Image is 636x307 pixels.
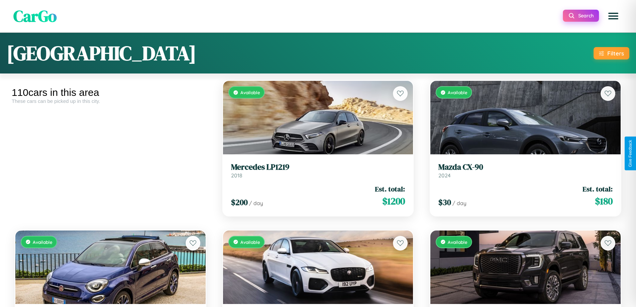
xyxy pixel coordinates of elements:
div: 110 cars in this area [12,87,209,98]
a: Mercedes LP12192018 [231,162,405,179]
span: 2018 [231,172,242,179]
span: Est. total: [583,184,613,194]
span: Available [448,90,467,95]
span: Available [240,90,260,95]
div: These cars can be picked up in this city. [12,98,209,104]
span: Est. total: [375,184,405,194]
div: Filters [607,50,624,57]
span: CarGo [13,5,57,27]
h3: Mercedes LP1219 [231,162,405,172]
h1: [GEOGRAPHIC_DATA] [7,39,196,67]
span: $ 180 [595,194,613,208]
h3: Mazda CX-90 [438,162,613,172]
span: Available [448,239,467,245]
button: Filters [594,47,629,59]
span: $ 200 [231,197,248,208]
span: $ 30 [438,197,451,208]
div: Give Feedback [628,140,633,167]
span: Available [240,239,260,245]
button: Open menu [604,7,623,25]
span: Search [578,13,594,19]
a: Mazda CX-902024 [438,162,613,179]
span: / day [249,200,263,206]
span: Available [33,239,52,245]
span: / day [452,200,466,206]
span: 2024 [438,172,451,179]
span: $ 1200 [382,194,405,208]
button: Search [563,10,599,22]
